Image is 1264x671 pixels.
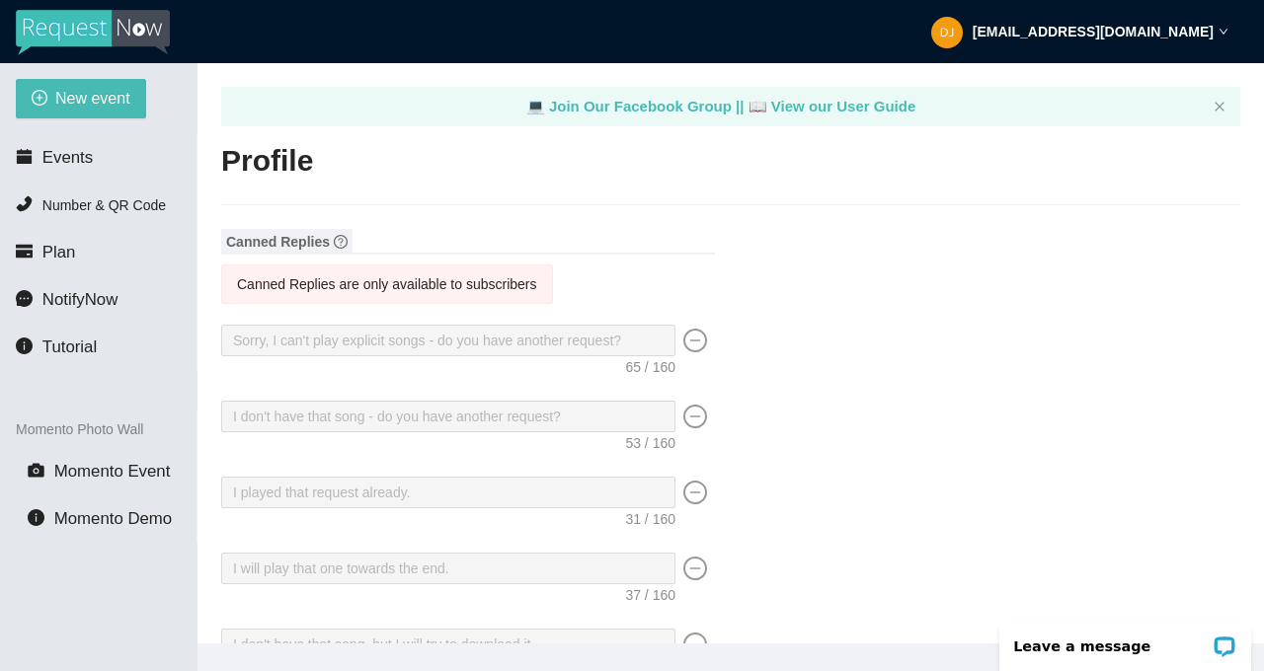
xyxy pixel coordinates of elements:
span: info-circle [16,337,33,354]
span: info-circle [28,509,44,526]
span: New event [55,86,130,111]
span: close [1214,101,1225,112]
span: Events [42,148,93,167]
iframe: LiveChat chat widget [987,609,1264,671]
a: laptop Join Our Facebook Group || [526,98,749,114]
span: minus-circle [683,405,707,428]
span: plus-circle [32,90,47,109]
textarea: I played that request already. [221,477,675,508]
a: laptop View our User Guide [749,98,916,114]
strong: [EMAIL_ADDRESS][DOMAIN_NAME] [973,24,1214,39]
span: calendar [16,148,33,165]
span: credit-card [16,243,33,260]
img: RequestNow [16,10,170,55]
span: laptop [526,98,545,114]
span: minus-circle [683,633,707,656]
span: Momento Demo [54,509,172,528]
span: down [1219,27,1228,37]
textarea: I will play that one towards the end. [221,553,675,584]
img: 07a980b196d53136a865a6aead0d9cc8 [931,17,963,48]
span: minus-circle [683,329,707,352]
span: Number & QR Code [42,197,166,213]
span: Tutorial [42,337,97,356]
span: camera [28,462,44,479]
span: Momento Event [54,462,171,481]
h2: Profile [221,141,1240,182]
textarea: I don't have that song - do you have another request? [221,401,675,432]
span: minus-circle [683,481,707,504]
span: NotifyNow [42,290,118,309]
button: close [1214,101,1225,113]
textarea: Sorry, I can't play explicit songs - do you have another request? [221,325,675,356]
span: minus-circle [683,557,707,580]
div: Canned Replies are only available to subscribers [237,273,537,295]
span: question-circle [334,235,348,249]
span: phone [16,195,33,212]
span: message [16,290,33,307]
span: laptop [749,98,767,114]
span: Plan [42,243,76,261]
span: Canned Replies [221,229,353,255]
textarea: I don't have that song, but I will try to download it. [221,629,675,660]
button: plus-circleNew event [16,79,146,118]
